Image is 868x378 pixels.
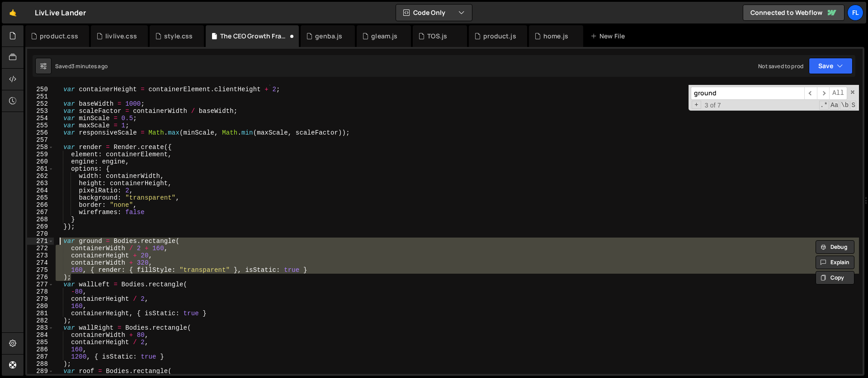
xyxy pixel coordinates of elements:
[27,144,54,151] div: 258
[27,266,54,274] div: 275
[27,173,54,180] div: 262
[27,317,54,324] div: 282
[27,303,54,310] div: 280
[396,5,472,21] button: Code Only
[743,5,844,21] a: Connected to Webflow
[27,245,54,252] div: 272
[27,158,54,165] div: 260
[27,252,54,259] div: 273
[590,32,628,41] div: New File
[850,101,856,110] span: Search In Selection
[483,32,516,41] div: product.js
[71,62,108,70] div: 3 minutes ago
[27,86,54,93] div: 250
[2,2,24,23] a: 🤙
[701,102,725,109] span: 3 of 7
[847,5,863,21] a: Fl
[758,62,803,70] div: Not saved to prod
[27,238,54,245] div: 271
[816,271,854,285] button: Copy
[27,295,54,303] div: 279
[27,324,54,331] div: 283
[220,32,288,41] div: The CEO Growth Framework.js
[830,101,839,110] span: CaseSensitive Search
[27,368,54,375] div: 289
[27,288,54,295] div: 278
[27,100,54,107] div: 252
[804,87,817,100] span: ​
[427,32,447,41] div: TOS.js
[27,230,54,238] div: 270
[816,256,854,269] button: Explain
[840,101,849,110] span: Whole Word Search
[27,209,54,216] div: 267
[27,259,54,266] div: 274
[27,115,54,122] div: 254
[27,331,54,339] div: 284
[55,62,108,70] div: Saved
[27,187,54,194] div: 264
[27,201,54,209] div: 266
[543,32,568,41] div: home.js
[817,87,830,100] span: ​
[27,122,54,129] div: 255
[27,360,54,368] div: 288
[27,107,54,115] div: 253
[27,274,54,281] div: 276
[105,32,137,41] div: livlive.css
[27,346,54,353] div: 286
[27,136,54,144] div: 257
[27,129,54,136] div: 256
[829,87,847,100] span: Alt-Enter
[691,87,804,100] input: Search for
[27,194,54,201] div: 265
[27,310,54,317] div: 281
[692,101,701,109] span: Toggle Replace mode
[816,240,854,254] button: Debug
[371,32,397,41] div: gleam.js
[27,339,54,346] div: 285
[809,58,853,74] button: Save
[27,353,54,360] div: 287
[27,216,54,223] div: 268
[27,180,54,187] div: 263
[27,165,54,173] div: 261
[35,7,86,18] div: LivLive Lander
[27,223,54,230] div: 269
[315,32,342,41] div: genba.js
[27,281,54,288] div: 277
[164,32,193,41] div: style.css
[27,93,54,100] div: 251
[819,101,829,110] span: RegExp Search
[27,151,54,158] div: 259
[40,32,78,41] div: product.css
